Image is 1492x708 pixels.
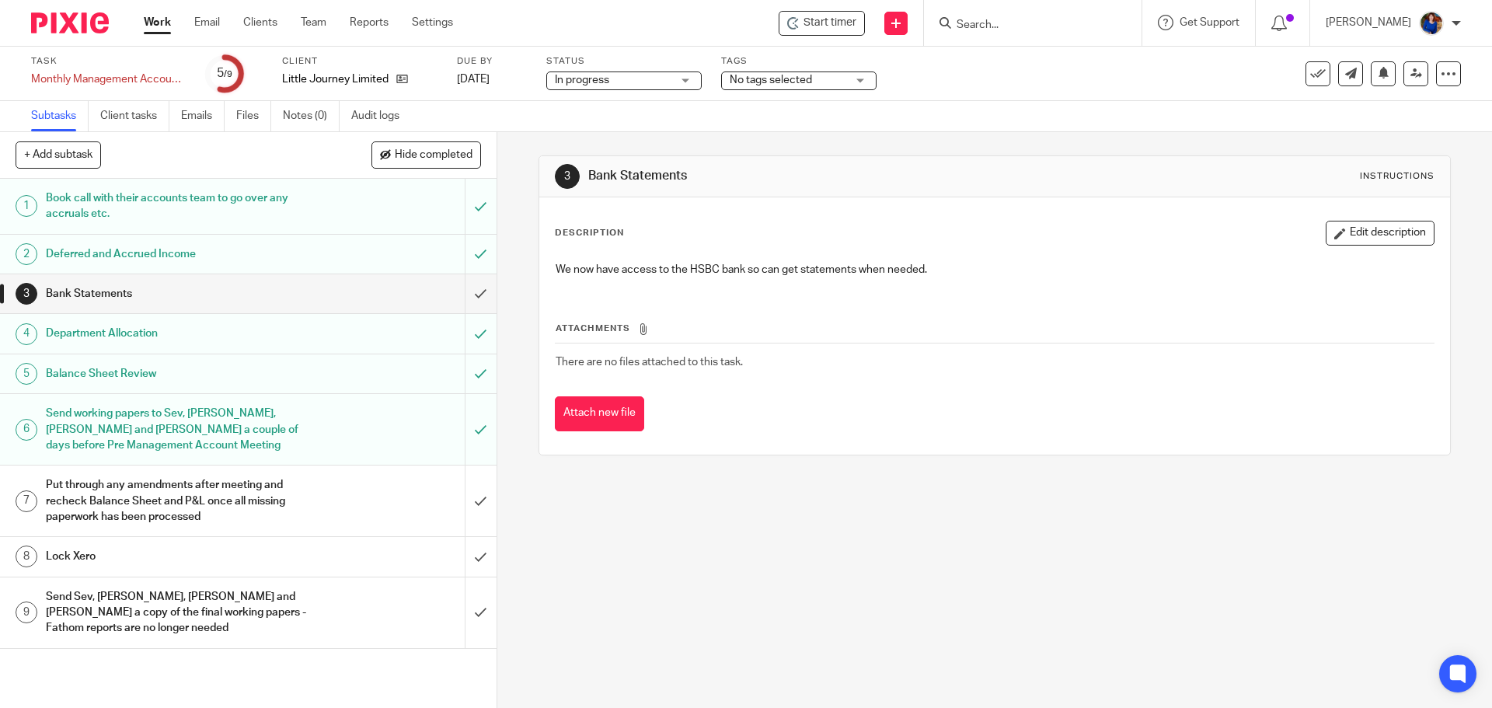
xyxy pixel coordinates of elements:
a: Reports [350,15,389,30]
button: Edit description [1326,221,1434,246]
h1: Book call with their accounts team to go over any accruals etc. [46,187,315,226]
button: Attach new file [555,396,644,431]
span: In progress [555,75,609,85]
h1: Deferred and Accrued Income [46,242,315,266]
span: Start timer [804,15,856,31]
a: Settings [412,15,453,30]
label: Tags [721,55,877,68]
button: + Add subtask [16,141,101,168]
span: There are no files attached to this task. [556,357,743,368]
div: 1 [16,195,37,217]
p: [PERSON_NAME] [1326,15,1411,30]
p: We now have access to the HSBC bank so can get statements when needed. [556,262,1433,277]
span: Hide completed [395,149,472,162]
span: Attachments [556,324,630,333]
h1: Department Allocation [46,322,315,345]
a: Subtasks [31,101,89,131]
a: Files [236,101,271,131]
a: Clients [243,15,277,30]
div: 2 [16,243,37,265]
div: Monthly Management Accounts - Little Journey [31,71,186,87]
span: [DATE] [457,74,490,85]
a: Notes (0) [283,101,340,131]
div: 5 [16,363,37,385]
p: Description [555,227,624,239]
div: 4 [16,323,37,345]
label: Task [31,55,186,68]
a: Client tasks [100,101,169,131]
div: Instructions [1360,170,1434,183]
a: Emails [181,101,225,131]
div: Little Journey Limited - Monthly Management Accounts - Little Journey [779,11,865,36]
h1: Put through any amendments after meeting and recheck Balance Sheet and P&L once all missing paper... [46,473,315,528]
span: No tags selected [730,75,812,85]
div: 3 [16,283,37,305]
a: Work [144,15,171,30]
div: 3 [555,164,580,189]
small: /9 [224,70,232,78]
h1: Bank Statements [46,282,315,305]
div: 5 [217,65,232,82]
h1: Lock Xero [46,545,315,568]
h1: Balance Sheet Review [46,362,315,385]
button: Hide completed [371,141,481,168]
img: Pixie [31,12,109,33]
div: 8 [16,546,37,567]
h1: Bank Statements [588,168,1028,184]
p: Little Journey Limited [282,71,389,87]
div: 9 [16,602,37,623]
label: Client [282,55,437,68]
div: 7 [16,490,37,512]
label: Status [546,55,702,68]
span: Get Support [1180,17,1239,28]
a: Email [194,15,220,30]
label: Due by [457,55,527,68]
img: Nicole.jpeg [1419,11,1444,36]
h1: Send Sev, [PERSON_NAME], [PERSON_NAME] and [PERSON_NAME] a copy of the final working papers - Fat... [46,585,315,640]
a: Audit logs [351,101,411,131]
a: Team [301,15,326,30]
h1: Send working papers to Sev, [PERSON_NAME], [PERSON_NAME] and [PERSON_NAME] a couple of days befor... [46,402,315,457]
input: Search [955,19,1095,33]
div: 6 [16,419,37,441]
